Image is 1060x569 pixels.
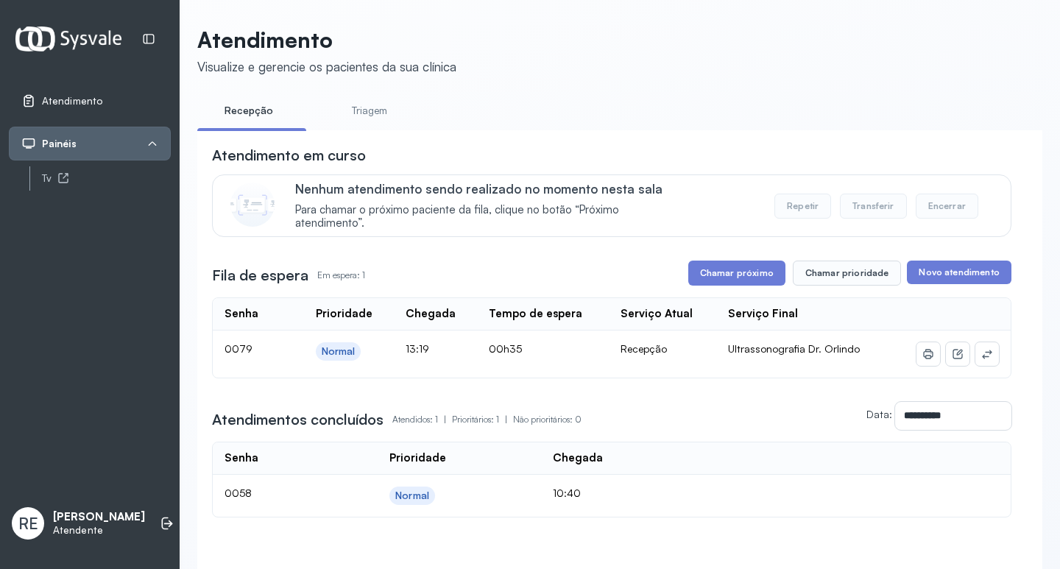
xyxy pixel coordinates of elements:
[225,451,258,465] div: Senha
[53,524,145,537] p: Atendente
[395,490,429,502] div: Normal
[406,342,429,355] span: 13:19
[42,169,171,188] a: Tv
[197,26,456,53] p: Atendimento
[389,451,446,465] div: Prioridade
[212,145,366,166] h3: Atendimento em curso
[295,203,685,231] span: Para chamar o próximo paciente da fila, clique no botão “Próximo atendimento”.
[553,451,603,465] div: Chegada
[489,307,582,321] div: Tempo de espera
[688,261,785,286] button: Chamar próximo
[53,510,145,524] p: [PERSON_NAME]
[444,414,446,425] span: |
[225,307,258,321] div: Senha
[728,307,798,321] div: Serviço Final
[212,409,384,430] h3: Atendimentos concluídos
[774,194,831,219] button: Repetir
[197,59,456,74] div: Visualize e gerencie os pacientes da sua clínica
[916,194,978,219] button: Encerrar
[42,95,102,107] span: Atendimento
[230,183,275,227] img: Imagem de CalloutCard
[15,26,121,51] img: Logotipo do estabelecimento
[21,93,158,108] a: Atendimento
[489,342,522,355] span: 00h35
[42,138,77,150] span: Painéis
[42,172,171,185] div: Tv
[513,409,582,430] p: Não prioritários: 0
[621,342,704,356] div: Recepção
[907,261,1011,284] button: Novo atendimento
[295,181,685,197] p: Nenhum atendimento sendo realizado no momento nesta sala
[840,194,907,219] button: Transferir
[212,265,308,286] h3: Fila de espera
[225,487,252,499] span: 0058
[197,99,300,123] a: Recepção
[392,409,452,430] p: Atendidos: 1
[621,307,693,321] div: Serviço Atual
[322,345,356,358] div: Normal
[553,487,581,499] span: 10:40
[793,261,902,286] button: Chamar prioridade
[452,409,513,430] p: Prioritários: 1
[316,307,372,321] div: Prioridade
[317,265,365,286] p: Em espera: 1
[866,408,892,420] label: Data:
[728,342,860,355] span: Ultrassonografia Dr. Orlindo
[406,307,456,321] div: Chegada
[505,414,507,425] span: |
[318,99,421,123] a: Triagem
[225,342,252,355] span: 0079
